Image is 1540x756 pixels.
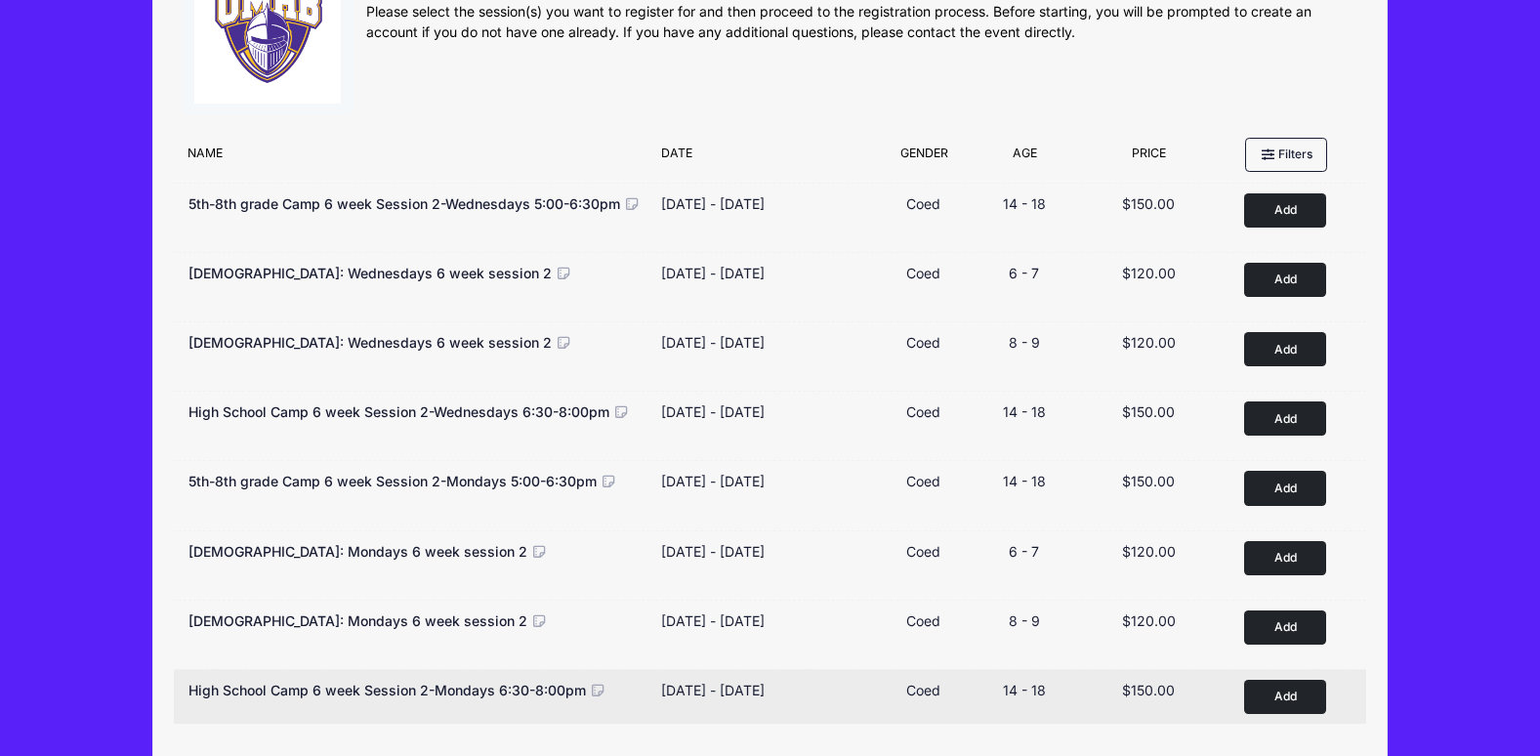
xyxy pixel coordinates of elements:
[188,543,527,560] span: [DEMOGRAPHIC_DATA]: Mondays 6 week session 2
[661,193,765,214] div: [DATE] - [DATE]
[906,334,940,351] span: Coed
[661,610,765,631] div: [DATE] - [DATE]
[972,145,1078,172] div: Age
[1122,195,1175,212] span: $150.00
[661,401,765,422] div: [DATE] - [DATE]
[1078,145,1221,172] div: Price
[1244,610,1326,645] button: Add
[1122,265,1176,281] span: $120.00
[1244,680,1326,714] button: Add
[188,195,620,212] span: 5th-8th grade Camp 6 week Session 2-Wednesdays 5:00-6:30pm
[1122,682,1175,698] span: $150.00
[906,403,940,420] span: Coed
[188,682,586,698] span: High School Camp 6 week Session 2-Mondays 6:30-8:00pm
[906,543,940,560] span: Coed
[661,541,765,562] div: [DATE] - [DATE]
[1244,471,1326,505] button: Add
[906,195,940,212] span: Coed
[651,145,876,172] div: Date
[1122,473,1175,489] span: $150.00
[1244,332,1326,366] button: Add
[1244,193,1326,228] button: Add
[1003,473,1046,489] span: 14 - 18
[906,682,940,698] span: Coed
[188,473,597,489] span: 5th-8th grade Camp 6 week Session 2-Mondays 5:00-6:30pm
[1245,138,1327,171] button: Filters
[661,263,765,283] div: [DATE] - [DATE]
[366,2,1358,43] div: Please select the session(s) you want to register for and then proceed to the registration proces...
[1244,263,1326,297] button: Add
[1244,541,1326,575] button: Add
[1009,612,1040,629] span: 8 - 9
[1009,265,1039,281] span: 6 - 7
[1003,195,1046,212] span: 14 - 18
[661,680,765,700] div: [DATE] - [DATE]
[188,265,552,281] span: [DEMOGRAPHIC_DATA]: Wednesdays 6 week session 2
[1122,543,1176,560] span: $120.00
[1009,543,1039,560] span: 6 - 7
[877,145,972,172] div: Gender
[1122,403,1175,420] span: $150.00
[1003,682,1046,698] span: 14 - 18
[906,612,940,629] span: Coed
[1122,612,1176,629] span: $120.00
[188,403,609,420] span: High School Camp 6 week Session 2-Wednesdays 6:30-8:00pm
[661,471,765,491] div: [DATE] - [DATE]
[1244,401,1326,436] button: Add
[906,473,940,489] span: Coed
[178,145,651,172] div: Name
[1003,403,1046,420] span: 14 - 18
[906,265,940,281] span: Coed
[661,332,765,353] div: [DATE] - [DATE]
[1122,334,1176,351] span: $120.00
[188,612,527,629] span: [DEMOGRAPHIC_DATA]: Mondays 6 week session 2
[1009,334,1040,351] span: 8 - 9
[188,334,552,351] span: [DEMOGRAPHIC_DATA]: Wednesdays 6 week session 2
